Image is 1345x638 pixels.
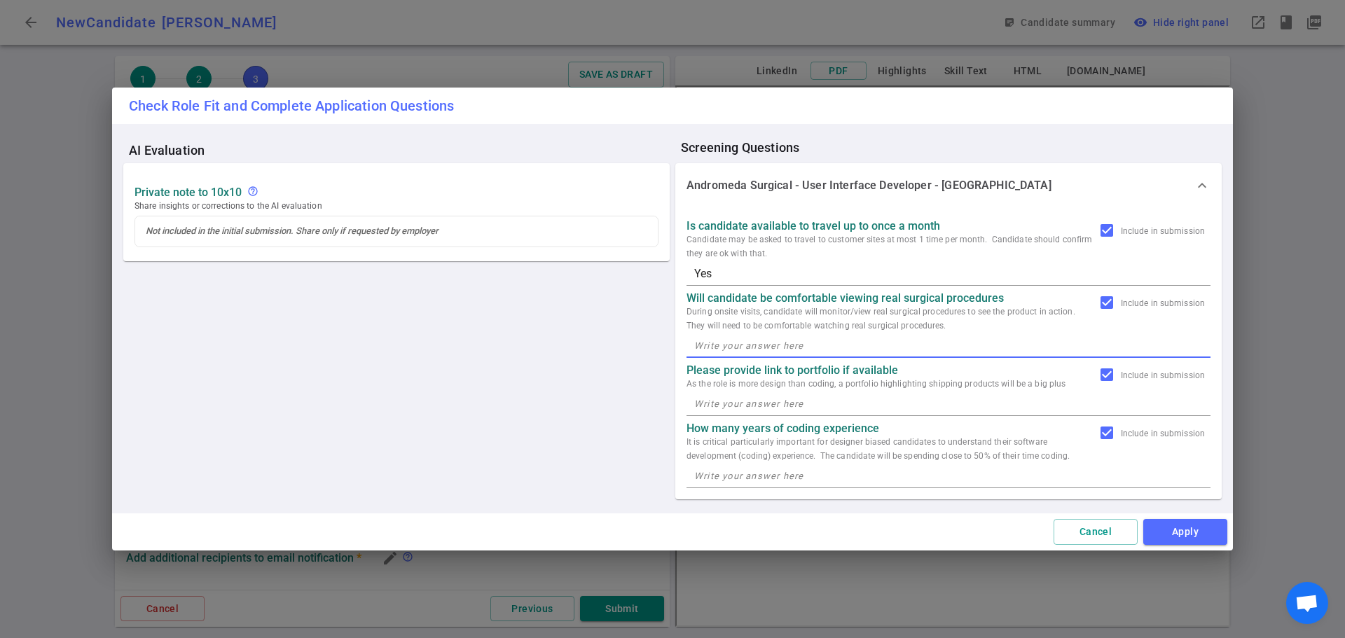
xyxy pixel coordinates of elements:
[1121,370,1205,380] span: Include in submission
[1194,177,1210,194] span: expand_more
[687,377,1098,391] p: As the role is more design than coding, a portfolio highlighting shipping products will be a big ...
[687,422,1093,435] strong: How many years of coding experience
[687,291,1093,305] strong: Will candidate be comfortable viewing real surgical procedures
[1121,226,1205,236] span: Include in submission
[687,363,1093,377] strong: Please provide link to portfolio if available
[134,199,658,213] span: Share insights or corrections to the AI evaluation
[1286,582,1328,624] div: Open chat
[687,233,1098,261] p: Candidate may be asked to travel to customer sites at most 1 time per month. Candidate should con...
[129,144,675,158] span: AI Evaluation
[134,186,242,199] strong: Private Note to 10x10
[1143,519,1227,545] button: Apply
[687,219,1093,233] strong: Is candidate available to travel up to once a month
[1054,519,1138,545] button: Cancel
[675,163,1222,208] div: Andromeda Surgical - User Interface Developer - [GEOGRAPHIC_DATA]
[694,265,1203,282] textarea: Yes
[687,305,1098,333] p: During onsite visits, candidate will monitor/view real surgical procedures to see the product in ...
[681,141,1227,155] span: Screening Questions
[112,88,1233,124] h2: Check Role Fit and Complete Application Questions
[1121,298,1205,308] span: Include in submission
[247,186,258,197] span: help_outline
[687,179,1051,193] p: Andromeda Surgical - User Interface Developer - [GEOGRAPHIC_DATA]
[1121,429,1205,438] span: Include in submission
[687,435,1098,463] p: It is critical particularly important for designer biased candidates to understand their software...
[247,186,264,199] div: Not included in the initial submission. Share only if requested by employer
